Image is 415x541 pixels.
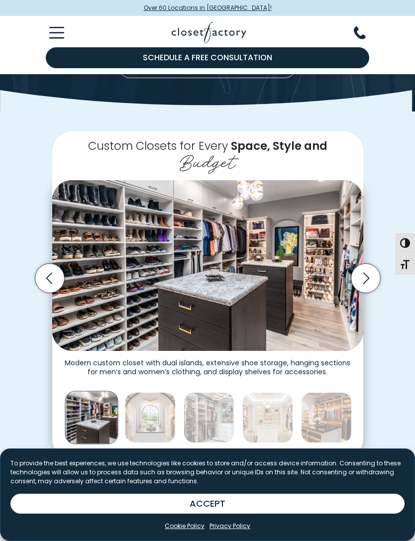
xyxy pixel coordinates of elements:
[165,522,205,531] a: Cookie Policy
[348,260,384,296] button: Next slide
[301,392,352,443] img: Custom dressing room Rhapsody woodgrain system with illuminated wardrobe rods, angled shoe shelve...
[65,391,118,444] img: Modern custom closet with dual islands, extensive shoe storage, hanging sections for men’s and wo...
[88,138,228,154] span: Custom Closets for Every
[242,392,293,443] img: White walk-in closet with ornate trim and crown molding, featuring glass shelving
[37,27,64,39] button: Toggle Mobile Menu
[32,260,68,296] button: Previous slide
[395,232,415,253] button: Toggle High Contrast
[52,180,363,351] img: Modern custom closet with dual islands, extensive shoe storage, hanging sections for men’s and wo...
[395,253,415,274] button: Toggle Font size
[209,522,250,531] a: Privacy Policy
[354,26,378,39] button: Phone Number
[172,22,246,43] img: Closet Factory Logo
[180,146,235,174] span: Budget
[231,138,327,154] span: Space, Style and
[46,47,369,68] a: Schedule a Free Consultation
[10,494,405,514] button: ACCEPT
[144,3,272,12] span: Over 60 Locations in [GEOGRAPHIC_DATA]!
[125,392,176,443] img: Spacious custom walk-in closet with abundant wardrobe space, center island storage
[52,351,363,376] figcaption: Modern custom closet with dual islands, extensive shoe storage, hanging sections for men’s and wo...
[184,392,234,443] img: Custom walk-in closet with glass shelves, gold hardware, and white built-in drawers
[10,459,405,486] p: To provide the best experiences, we use technologies like cookies to store and/or access device i...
